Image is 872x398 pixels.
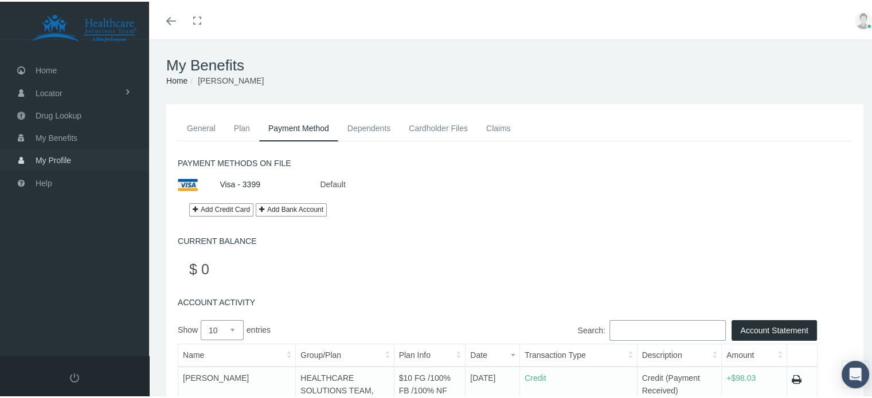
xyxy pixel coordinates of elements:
span: Locator [36,81,62,103]
th: Group/Plan: activate to sort column ascending [296,342,394,365]
span: [PERSON_NAME] [183,372,249,381]
label: Show entries [178,318,498,338]
h1: My Benefits [166,55,863,73]
span: $10 FG /100% FB /100% NF [399,372,451,393]
span: Credit [525,372,546,381]
a: Print [792,372,801,384]
div: Open Intercom Messenger [842,359,869,387]
h5: CURRENT BALANCE [178,235,852,245]
span: [PERSON_NAME] [198,74,264,84]
button: Account Statement [732,318,816,339]
label: Search: [498,318,726,339]
a: Payment Method [259,114,338,140]
a: Home [166,74,187,84]
select: Showentries [201,318,244,338]
img: HEALTHCARE SOLUTIONS TEAM, LLC [15,13,152,41]
span: $ 0 [189,259,209,275]
th: Description: activate to sort column ascending [637,342,722,365]
button: Add Bank Account [256,202,327,215]
h5: PAYMENT METHODS ON FILE [178,157,852,167]
span: [DATE] [470,372,495,381]
a: Visa - 3399 [220,178,260,187]
span: Help [36,171,52,192]
span: My Benefits [36,125,77,147]
h5: ACCOUNT ACTIVITY [178,296,852,306]
th: Name: activate to sort column ascending [178,342,296,365]
th: Amount: activate to sort column ascending [722,342,787,365]
a: Claims [477,114,520,139]
a: Dependents [338,114,400,139]
img: user-placeholder.jpg [855,10,872,27]
img: visa.png [178,177,198,190]
input: Search: [609,318,726,339]
span: Home [36,58,57,80]
div: Default [311,173,345,193]
a: Cardholder Files [400,114,477,139]
th: Transaction Type: activate to sort column ascending [520,342,637,365]
span: Credit (Payment Received) [642,372,700,393]
a: General [178,114,225,139]
a: Plan [225,114,259,139]
th: Date: activate to sort column ascending [466,342,520,365]
span: +$98.03 [726,372,756,381]
span: Drug Lookup [36,103,81,125]
a: Add Credit Card [189,202,253,215]
th: Plan Info: activate to sort column ascending [394,342,466,365]
span: My Profile [36,148,71,170]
